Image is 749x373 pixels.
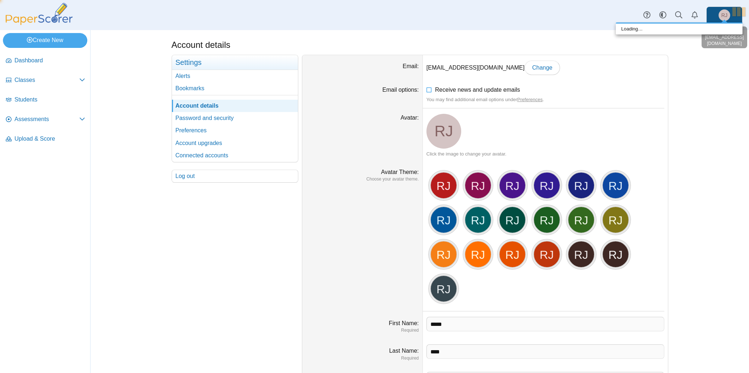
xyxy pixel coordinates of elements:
label: First Name [389,320,419,326]
div: RJ [464,206,492,233]
a: Upload & Score [3,130,88,148]
label: Email [403,63,418,69]
img: PaperScorer [3,3,75,25]
div: RJ [568,206,595,233]
span: Rabih Jabr [719,9,730,21]
div: RJ [499,241,526,268]
div: RJ [568,241,595,268]
div: RJ [602,241,629,268]
a: Log out [172,170,298,182]
div: Click the image to change your avatar. [426,151,664,157]
dd: [EMAIL_ADDRESS][DOMAIN_NAME] [423,55,668,80]
h3: Settings [172,55,298,70]
span: Change [532,65,552,71]
div: RJ [533,206,560,233]
div: RJ [464,241,492,268]
span: Rabih Jabr [434,124,453,139]
span: Classes [14,76,79,84]
div: RJ [430,172,457,199]
div: You may find additional email options under . [426,96,664,103]
dfn: Required [306,327,419,333]
a: Account details [172,100,298,112]
a: Dashboard [3,52,88,70]
a: Alerts [172,70,298,82]
span: Receive news and update emails [435,87,520,93]
div: [PERSON_NAME] [EMAIL_ADDRESS][DOMAIN_NAME] [702,26,747,48]
span: Students [14,96,85,104]
div: RJ [464,172,492,199]
span: Assessments [14,115,79,123]
a: Password and security [172,112,298,124]
div: RJ [533,241,560,268]
div: RJ [430,241,457,268]
div: RJ [568,172,595,199]
a: Connected accounts [172,149,298,162]
label: Last Name [389,348,419,354]
h1: Account details [172,39,231,51]
div: RJ [430,206,457,233]
dfn: Choose your avatar theme. [306,176,419,182]
a: Bookmarks [172,82,298,95]
span: Dashboard [14,57,85,65]
label: Email options [382,87,419,93]
a: Change [525,61,560,75]
div: RJ [499,172,526,199]
a: Account upgrades [172,137,298,149]
div: RJ [430,275,457,302]
a: PaperScorer [3,20,75,26]
div: RJ [499,206,526,233]
div: RJ [533,172,560,199]
a: Rabih Jabr [706,7,742,24]
a: Assessments [3,111,88,128]
a: Preferences [517,97,543,102]
div: RJ [602,172,629,199]
span: Rabih Jabr [721,13,727,18]
span: Upload & Score [14,135,85,143]
a: Students [3,91,88,109]
a: Alerts [687,7,703,23]
a: Rabih Jabr [426,114,461,149]
label: Avatar Theme [381,169,418,175]
dfn: Required [306,355,419,361]
a: Classes [3,72,88,89]
div: RJ [602,206,629,233]
a: Create New [3,33,87,47]
a: Preferences [172,124,298,137]
div: Loading… [616,24,742,34]
label: Avatar [400,115,418,121]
